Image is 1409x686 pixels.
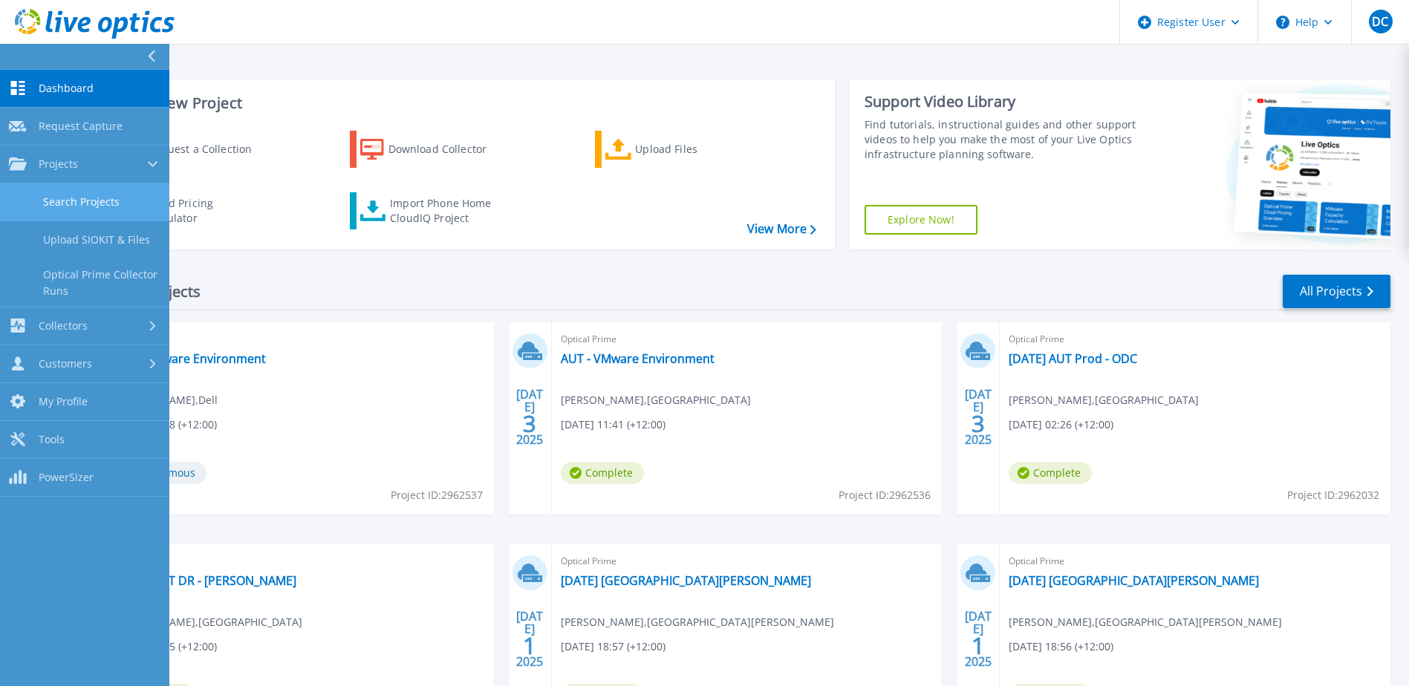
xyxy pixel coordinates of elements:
span: 3 [972,417,985,430]
span: Optical Prime [112,553,485,569]
a: [DATE] [GEOGRAPHIC_DATA][PERSON_NAME] [561,573,811,588]
span: Customers [39,357,92,370]
span: [PERSON_NAME] , [GEOGRAPHIC_DATA][PERSON_NAME] [561,614,834,630]
div: Upload Files [635,134,754,164]
span: Project ID: 2962537 [391,487,483,503]
span: [DATE] 18:56 (+12:00) [1009,638,1113,655]
div: Cloud Pricing Calculator [146,196,264,226]
a: Explore Now! [865,205,977,235]
span: Projects [39,157,78,171]
span: Optical Prime [112,331,485,347]
div: Find tutorials, instructional guides and other support videos to help you make the most of your L... [865,117,1140,162]
span: Project ID: 2962032 [1287,487,1379,503]
a: Cloud Pricing Calculator [105,192,271,229]
span: Optical Prime [561,553,934,569]
a: All Projects [1283,275,1390,308]
span: [PERSON_NAME] , [GEOGRAPHIC_DATA] [1009,392,1199,408]
span: Complete [1009,462,1092,484]
span: [PERSON_NAME] , [GEOGRAPHIC_DATA][PERSON_NAME] [1009,614,1282,630]
a: [DATE] AUT Prod - ODC [1009,351,1137,366]
a: AUT - VMware Environment [561,351,715,366]
div: Import Phone Home CloudIQ Project [390,196,506,226]
div: [DATE] 2025 [964,390,992,444]
div: Request a Collection [148,134,267,164]
div: [DATE] 2025 [515,612,544,666]
span: 1 [523,639,536,652]
span: 3 [523,417,536,430]
span: Optical Prime [1009,553,1382,569]
span: [DATE] 11:41 (+12:00) [561,416,666,433]
span: Optical Prime [1009,331,1382,347]
span: DC [1372,16,1388,27]
a: Upload Files [595,131,761,168]
div: Download Collector [388,134,507,164]
span: Dashboard [39,82,94,95]
span: [PERSON_NAME] , [GEOGRAPHIC_DATA] [561,392,751,408]
span: Tools [39,433,65,446]
span: Project ID: 2962536 [839,487,931,503]
a: Download Collector [350,131,515,168]
span: Complete [561,462,644,484]
span: Request Capture [39,120,123,133]
a: Request a Collection [105,131,271,168]
span: 1 [972,639,985,652]
h3: Start a New Project [105,95,816,111]
span: [DATE] 02:26 (+12:00) [1009,416,1113,433]
span: [PERSON_NAME] , [GEOGRAPHIC_DATA] [112,614,302,630]
span: Optical Prime [561,331,934,347]
a: [DATE] AUT DR - [PERSON_NAME] [112,573,296,588]
span: PowerSizer [39,471,94,484]
a: [DATE] [GEOGRAPHIC_DATA][PERSON_NAME] [1009,573,1259,588]
div: Support Video Library [865,92,1140,111]
span: My Profile [39,395,88,408]
a: View More [747,222,816,236]
span: [DATE] 18:57 (+12:00) [561,638,666,655]
span: Collectors [39,319,88,333]
a: AUT - VMware Environment [112,351,266,366]
div: [DATE] 2025 [964,612,992,666]
div: [DATE] 2025 [515,390,544,444]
